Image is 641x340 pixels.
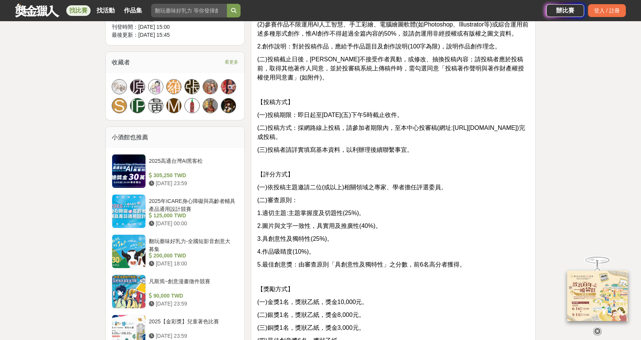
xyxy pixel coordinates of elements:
[112,31,238,39] div: 最後更新： [DATE] 15:45
[112,79,127,94] a: Avatar
[149,197,235,212] div: 2025年ICARE身心障礙與高齡者輔具產品通用設計競賽
[257,99,294,105] span: 【投稿方式】
[151,4,227,17] input: 翻玩臺味好乳力 等你發揮創意！
[130,98,145,113] a: [PERSON_NAME]
[257,286,294,292] span: 【獎勵方式】
[149,80,163,94] img: Avatar
[257,324,365,331] span: (三)銅獎1名，獎狀乙紙，獎金3,000元。
[221,98,236,113] img: Avatar
[546,4,584,17] a: 辦比賽
[184,98,200,113] a: Avatar
[203,80,217,94] img: Avatar
[257,248,315,255] span: 4.作品吸睛度(10%)。
[112,274,238,309] a: 凡斯焉~創意漫畫徵件競賽 90,000 TWD [DATE] 23:59
[149,278,235,292] div: 凡斯焉~創意漫畫徵件競賽
[257,184,447,190] span: (一)依投稿主題邀請二位(或以上)相關領域之專家、學者擔任評選委員。
[149,260,235,268] div: [DATE] 18:00
[112,194,238,228] a: 2025年ICARE身心障礙與高齡者輔具產品通用設計競賽 125,000 TWD [DATE] 00:00
[149,220,235,228] div: [DATE] 00:00
[166,79,181,94] a: 羅
[106,127,244,148] div: 小酒館也推薦
[130,79,145,94] a: 原
[121,5,145,16] a: 作品集
[149,157,235,172] div: 2025高通台灣AI黑客松
[257,125,525,140] span: (二)投稿方式：採網路線上投稿，請參加者期限內，至本中心投審稿(網址:[URL][DOMAIN_NAME])完成投稿。
[94,5,118,16] a: 找活動
[257,112,403,118] span: (一)投稿期限：即日起至[DATE](五)下午5時截止收件。
[148,79,163,94] a: Avatar
[66,5,91,16] a: 找比賽
[112,80,127,94] img: Avatar
[149,252,235,260] div: 200,000 TWD
[588,4,626,17] div: 登入 / 註冊
[257,43,501,50] span: 2.創作說明：對於投稿作品，應給予作品題目及創作說明(100字為限)，說明作品創作理念。
[149,237,235,252] div: 翻玩臺味好乳力-全國短影音創意大募集
[257,312,365,318] span: (二)銀獎1名，獎狀乙紙，獎金8,000元。
[112,234,238,268] a: 翻玩臺味好乳力-全國短影音創意大募集 200,000 TWD [DATE] 18:00
[257,299,368,305] span: (一)金獎1名，獎狀乙紙，獎金10,000元。
[567,271,628,321] img: 968ab78a-c8e5-4181-8f9d-94c24feca916.png
[257,171,294,178] span: 【評分方式】
[203,79,218,94] a: Avatar
[257,21,528,37] span: (2)參賽作品不限運用AI人工智慧、手工彩繪、電腦繪圖軟體(如Photoshop、Illustrator等)或綜合運用前述多種形式創作，惟AI創作不得超過全篇內容的50%，並請勿運用非經授權或有...
[166,98,181,113] a: M
[203,98,218,113] a: Avatar
[149,179,235,187] div: [DATE] 23:59
[225,58,238,66] span: 看更多
[148,98,163,113] a: 黃
[112,98,127,113] a: S
[149,332,235,340] div: [DATE] 23:59
[257,147,413,153] span: (三)投稿者請詳實填寫基本資料，以利辦理後續聯繫事宜。
[112,154,238,188] a: 2025高通台灣AI黑客松 305,250 TWD [DATE] 23:59
[184,79,200,94] a: 張
[149,212,235,220] div: 125,000 TWD
[257,223,381,229] span: 2.圖片與文字一致性，具實用及推廣性(40%)。
[257,56,524,81] span: (二)投稿截止日後，[PERSON_NAME]不接受作者異動，或修改、抽換投稿內容；請投稿者應於投稿前，取得其他著作人同意，並於投審稿系統上傳稿件時，需勾選同意「投稿著作聲明與著作財產權授權使用...
[257,210,365,216] span: 1.適切主題:主題掌握度及切題性(25%)。
[221,80,236,94] img: Avatar
[221,79,236,94] a: Avatar
[112,59,130,66] span: 收藏者
[149,172,235,179] div: 305,250 TWD
[185,98,199,113] img: Avatar
[149,292,235,300] div: 90,000 TWD
[149,318,235,332] div: 2025【金彩獎】兒童著色比賽
[257,197,298,203] span: (二)審查原則：
[149,300,235,308] div: [DATE] 23:59
[257,236,333,242] span: 3.具創意性及獨特性(25%)。
[112,23,238,31] div: 刊登時間： [DATE] 15:00
[203,98,217,113] img: Avatar
[257,261,466,268] span: 5.最佳創意獎：由審查原則「具創意性及獨特性」之分數，前6名高分者獲得。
